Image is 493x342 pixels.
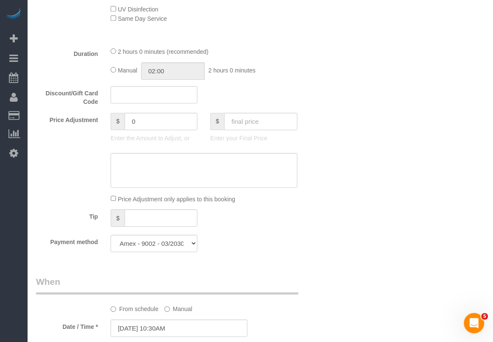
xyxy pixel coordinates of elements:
span: Price Adjustment only applies to this booking [118,195,235,202]
input: final price [224,113,297,130]
span: 2 hours 0 minutes (recommended) [118,48,209,55]
label: Tip [30,209,104,221]
img: Automaid Logo [5,8,22,20]
input: MM/DD/YYYY HH:MM [111,320,248,337]
input: Manual [164,306,170,312]
span: 5 [482,313,488,320]
legend: When [36,275,298,295]
span: 2 hours 0 minutes [209,67,256,74]
input: From schedule [111,306,116,312]
span: Manual [118,67,137,74]
span: $ [111,209,125,227]
p: Enter the Amount to Adjust, or [111,134,198,142]
label: Price Adjustment [30,113,104,124]
span: $ [111,113,125,130]
iframe: Intercom live chat [464,313,485,334]
p: Enter your Final Price [210,134,297,142]
label: Payment method [30,235,104,246]
label: Discount/Gift Card Code [30,86,104,106]
label: Manual [164,302,192,313]
span: UV Disinfection [118,6,159,13]
span: Same Day Service [118,15,167,22]
span: $ [210,113,224,130]
label: Date / Time * [30,320,104,331]
label: Duration [30,47,104,58]
label: From schedule [111,302,159,313]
